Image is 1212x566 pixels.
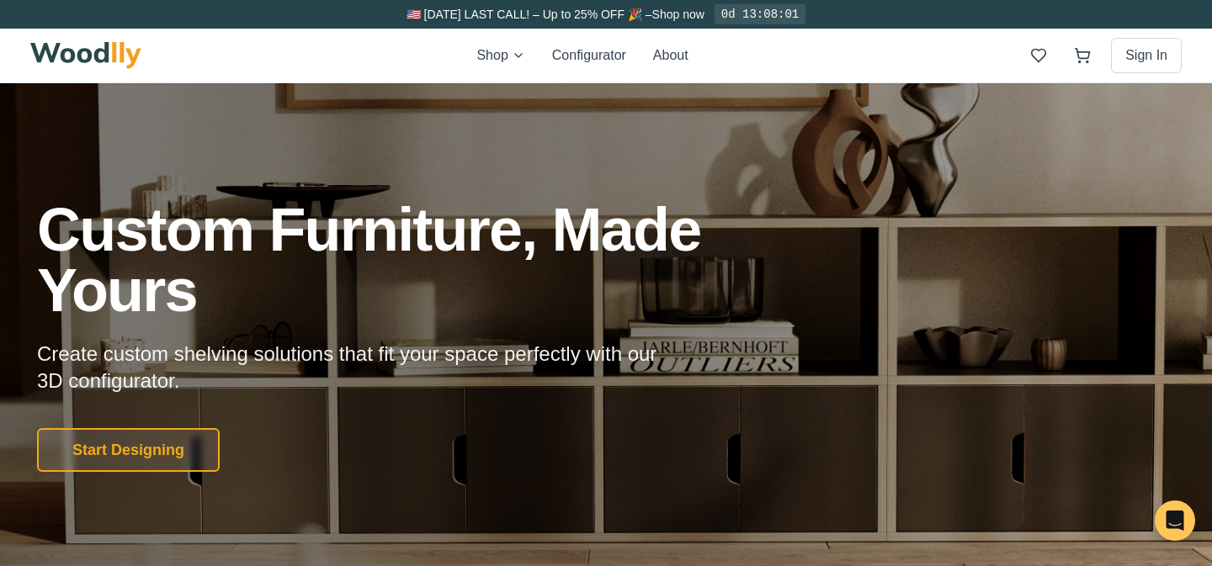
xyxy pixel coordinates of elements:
[552,45,626,66] button: Configurator
[476,45,524,66] button: Shop
[37,341,683,394] p: Create custom shelving solutions that fit your space perfectly with our 3D configurator.
[715,4,805,24] div: 0d 13:08:01
[1111,38,1182,73] button: Sign In
[652,8,704,21] a: Shop now
[30,42,141,69] img: Woodlly
[653,45,688,66] button: About
[37,428,220,472] button: Start Designing
[407,8,652,21] span: 🇺🇸 [DATE] LAST CALL! – Up to 25% OFF 🎉 –
[1155,500,1195,541] div: Open Intercom Messenger
[37,199,791,320] h1: Custom Furniture, Made Yours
